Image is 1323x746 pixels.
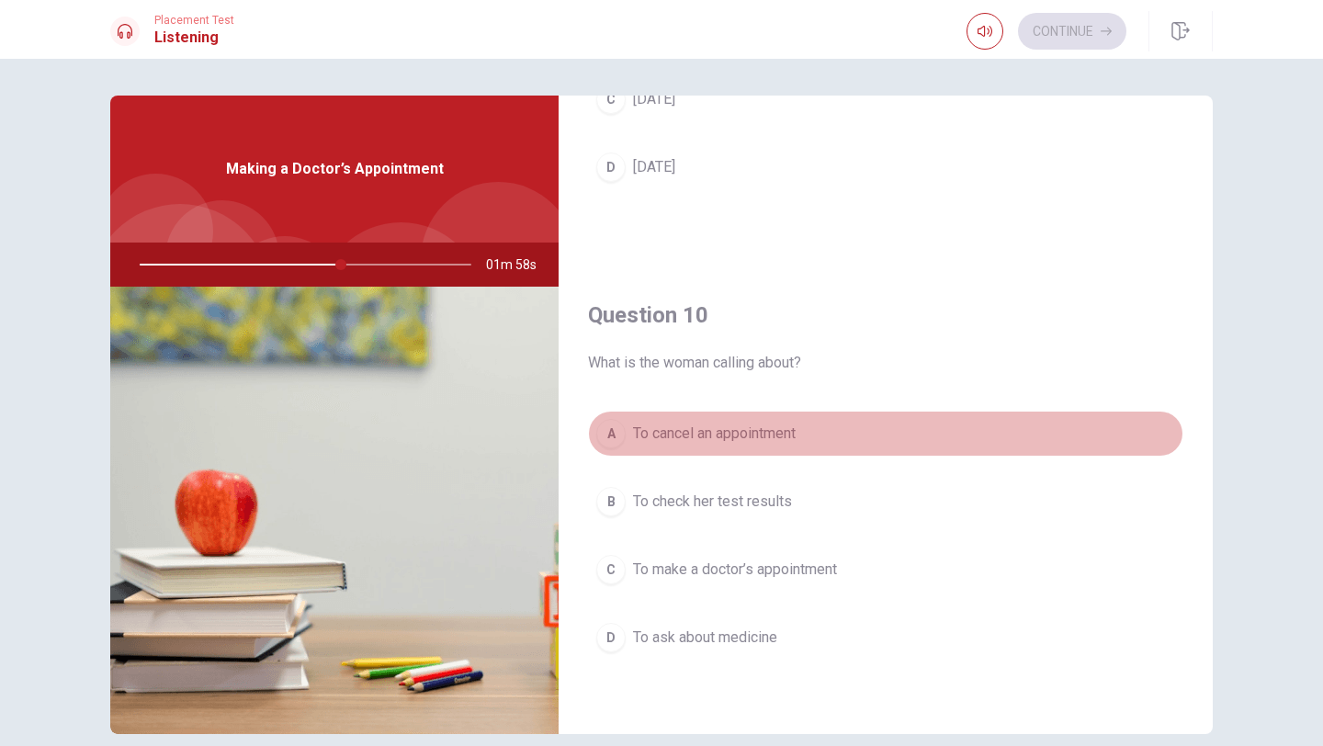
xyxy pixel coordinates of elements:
span: Making a Doctor’s Appointment [226,158,444,180]
button: BTo check her test results [588,479,1183,525]
div: B [596,487,626,516]
span: [DATE] [633,88,675,110]
button: ATo cancel an appointment [588,411,1183,457]
button: CTo make a doctor’s appointment [588,547,1183,593]
div: A [596,419,626,448]
span: [DATE] [633,156,675,178]
button: D[DATE] [588,144,1183,190]
img: Making a Doctor’s Appointment [110,287,559,734]
button: DTo ask about medicine [588,615,1183,661]
span: To check her test results [633,491,792,513]
span: To ask about medicine [633,627,777,649]
span: Placement Test [154,14,234,27]
div: D [596,623,626,652]
h1: Listening [154,27,234,49]
h4: Question 10 [588,300,1183,330]
div: C [596,555,626,584]
span: To make a doctor’s appointment [633,559,837,581]
span: 01m 58s [486,243,551,287]
span: To cancel an appointment [633,423,796,445]
button: C[DATE] [588,76,1183,122]
div: D [596,153,626,182]
span: What is the woman calling about? [588,352,1183,374]
div: C [596,85,626,114]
